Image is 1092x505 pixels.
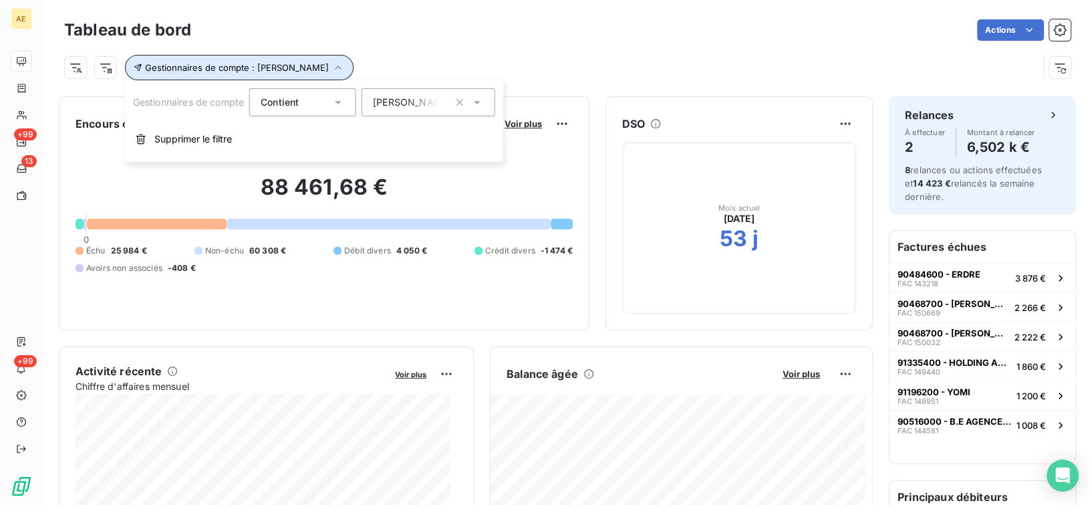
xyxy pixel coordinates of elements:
span: [DATE] [724,212,755,225]
h6: Activité récente [76,363,162,379]
span: Chiffre d'affaires mensuel [76,379,386,393]
h2: 88 461,68 € [76,174,573,214]
span: +99 [14,128,37,140]
span: 14 423 € [913,178,950,189]
span: 8 [905,165,910,175]
span: 60 308 € [249,245,286,257]
h6: Factures échues [890,231,1075,263]
h6: Relances [905,107,954,123]
h2: j [753,225,759,252]
img: Logo LeanPay [11,476,32,497]
span: Mois actuel [718,204,761,212]
h6: DSO [622,116,645,132]
button: 90468700 - [PERSON_NAME] DELEPINEFAC 1506692 266 € [890,292,1075,322]
span: Débit divers [344,245,391,257]
span: Contient [261,96,299,108]
span: FAC 144581 [898,427,938,435]
span: 0 [84,234,89,245]
h6: Balance âgée [507,366,578,382]
span: Montant à relancer [967,128,1035,136]
button: Voir plus [391,368,430,380]
span: 91196200 - YOMI [898,387,970,397]
span: Voir plus [395,370,426,379]
button: 90468700 - [PERSON_NAME] DELEPINEFAC 1500322 222 € [890,322,1075,351]
span: 1 008 € [1016,420,1046,431]
span: +99 [14,355,37,367]
button: Voir plus [779,368,824,380]
span: relances ou actions effectuées et relancés la semaine dernière. [905,165,1042,202]
h6: Encours client [76,116,152,132]
div: Open Intercom Messenger [1047,460,1079,492]
span: 3 876 € [1015,273,1046,284]
span: Gestionnaires de compte : [PERSON_NAME] [145,62,329,73]
span: 25 984 € [111,245,147,257]
span: [PERSON_NAME] [373,96,451,109]
span: 90468700 - [PERSON_NAME] DELEPINE [898,328,1009,338]
span: FAC 149440 [898,368,940,376]
h4: 2 [905,136,945,158]
span: -1 474 € [541,245,573,257]
button: Gestionnaires de compte : [PERSON_NAME] [125,55,354,80]
button: 90484600 - ERDREFAC 1432183 876 € [890,263,1075,292]
span: 91335400 - HOLDING AUBERT FAMILY [898,357,1011,368]
span: 1 860 € [1016,361,1046,372]
span: Voir plus [505,118,542,129]
span: 2 222 € [1014,332,1046,342]
span: FAC 148951 [898,397,938,405]
button: Voir plus [501,118,546,130]
span: Supprimer le filtre [154,132,232,146]
h3: Tableau de bord [64,18,191,42]
span: 13 [21,155,37,167]
span: À effectuer [905,128,945,136]
span: -408 € [168,262,196,274]
span: Voir plus [783,369,820,379]
span: FAC 150032 [898,338,940,346]
span: Avoirs non associés [86,262,162,274]
button: Supprimer le filtre [125,124,503,154]
button: 91196200 - YOMIFAC 1489511 200 € [890,381,1075,410]
span: 1 200 € [1016,391,1046,401]
span: FAC 143218 [898,280,938,288]
button: Actions [977,19,1044,41]
span: 90468700 - [PERSON_NAME] DELEPINE [898,298,1009,309]
h2: 53 [720,225,747,252]
span: 2 266 € [1014,302,1046,313]
span: Échu [86,245,106,257]
span: Crédit divers [485,245,535,257]
h4: 6,502 k € [967,136,1035,158]
span: 90484600 - ERDRE [898,269,980,280]
button: 90516000 - B.E AGENCEMENTFAC 1445811 008 € [890,410,1075,439]
span: FAC 150669 [898,309,940,317]
span: 90516000 - B.E AGENCEMENT [898,416,1011,427]
span: Non-échu [205,245,244,257]
span: Gestionnaires de compte [133,96,244,108]
button: 91335400 - HOLDING AUBERT FAMILYFAC 1494401 860 € [890,351,1075,381]
div: AE [11,8,32,29]
span: 4 050 € [396,245,427,257]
